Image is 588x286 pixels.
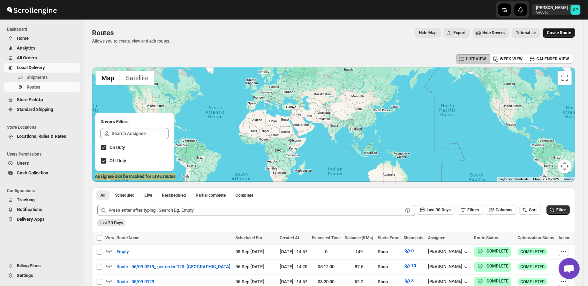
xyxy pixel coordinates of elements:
[404,235,424,240] span: Shipments
[536,5,568,10] p: [PERSON_NAME]
[17,55,37,60] span: All Orders
[17,160,29,166] span: Users
[120,71,154,85] button: Show satellite imagery
[458,205,483,215] button: Filters
[428,264,469,271] button: [PERSON_NAME]
[6,1,58,18] img: ScrollEngine
[499,177,529,182] button: Keyboard shortcuts
[490,54,527,64] button: WEEK VIEW
[345,263,374,270] div: 87.5
[487,264,508,269] b: COMPLETE
[487,249,508,254] b: COMPLETE
[417,205,455,215] button: Last 30 Days
[477,278,508,285] button: COMPLETE
[312,278,341,285] div: 03:20:00
[7,27,80,32] span: Dashboard
[17,107,53,112] span: Standard Shipping
[235,235,262,240] span: Scheduled For
[345,248,374,255] div: 149
[99,220,123,225] span: Last 30 Days
[4,271,80,280] button: Settings
[536,56,569,62] span: CALENDER VIEW
[17,197,35,202] span: Tracking
[482,30,505,36] span: Hide Drivers
[500,56,523,62] span: WEEK VIEW
[533,177,559,181] span: Map data ©2025
[94,173,117,182] a: Open this area in Google Maps (opens a new window)
[4,53,80,63] button: All Orders
[519,205,541,215] button: Sort
[112,246,133,257] button: Empty
[4,261,80,271] button: Billing Plans
[520,249,545,255] span: COMPLETED
[527,54,573,64] button: CALENDER VIEW
[378,235,399,240] span: Starts From
[17,36,29,41] span: Home
[400,245,418,256] button: 0
[378,278,399,285] div: Shop
[529,208,537,212] span: Sort
[573,8,578,12] text: SP
[556,208,566,212] span: Filter
[428,235,445,240] span: Assignee
[520,279,545,285] span: COMPLETED
[27,84,40,90] span: Routes
[235,264,264,269] span: 06-Sep | [DATE]
[17,273,33,278] span: Settings
[7,188,80,194] span: Configurations
[312,235,340,240] span: Estimated Time
[378,248,399,255] div: Shop
[196,193,226,198] span: Partial complete
[428,279,469,286] div: [PERSON_NAME]
[536,10,568,15] p: 5e00ac
[4,195,80,205] button: Tracking
[17,65,45,70] span: Local Delivery
[95,173,176,180] label: Assignee can be tracked for LIVE routes
[27,75,48,80] span: Shipments
[280,248,308,255] div: [DATE] | 14:57
[280,263,308,270] div: [DATE] | 14:20
[105,235,114,240] span: View
[419,30,437,36] span: Hide Map
[96,71,120,85] button: Show street map
[558,71,572,85] button: Toggle fullscreen view
[116,278,154,285] span: Route - 05/09-0129
[17,217,45,222] span: Delivery Apps
[4,73,80,82] button: Shipments
[444,28,470,38] button: Export
[496,208,512,212] span: Columns
[412,248,414,253] span: 0
[474,235,498,240] span: Route Status
[94,173,117,182] img: Google
[412,263,416,268] span: 10
[115,193,135,198] span: Scheduled
[235,279,264,284] span: 05-Sep | [DATE]
[543,28,575,38] button: Create Route
[280,235,299,240] span: Created At
[477,263,508,270] button: COMPLETE
[92,38,170,44] p: Allows you to create, view and edit routes.
[518,235,554,240] span: Optimization Status
[547,30,571,36] span: Create Route
[477,248,508,255] button: COMPLETE
[96,190,110,200] button: All routes
[571,5,580,15] span: Sulakshana Pundle
[4,131,80,141] button: Locations, Rules & Rates
[4,214,80,224] button: Delivery Apps
[466,56,486,62] span: LIST VIEW
[235,249,264,254] span: 08-Sep | [DATE]
[559,258,580,279] div: Open chat
[412,278,414,283] span: 8
[345,278,374,285] div: 52.2
[520,264,545,270] span: COMPLETED
[112,128,169,139] input: Search Assignee
[546,205,570,215] button: Filter
[456,54,490,64] button: LIST VIEW
[487,279,508,284] b: COMPLETE
[4,33,80,43] button: Home
[312,263,341,270] div: 05:12:00
[486,205,517,215] button: Columns
[4,43,80,53] button: Analytics
[17,263,41,268] span: Billing Plans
